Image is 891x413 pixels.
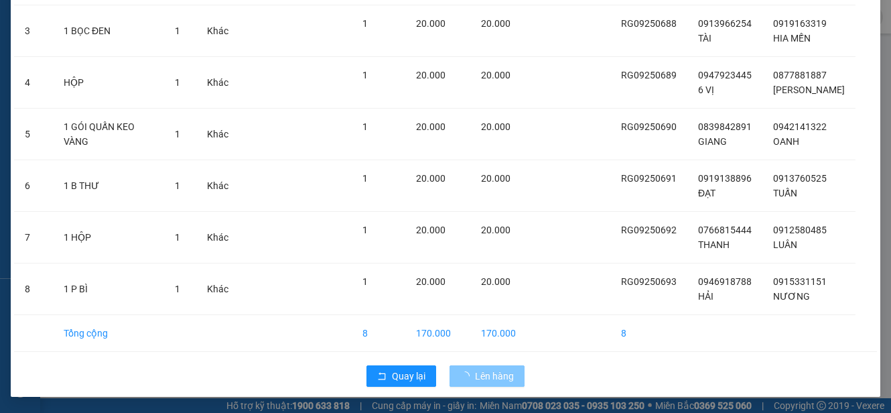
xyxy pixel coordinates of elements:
span: 20.000 [481,276,510,287]
span: 20.000 [481,70,510,80]
span: 20.000 [416,276,445,287]
td: 8 [352,315,406,352]
span: 1 [175,180,180,191]
td: 3 [14,5,53,57]
td: 1 B THƯ [53,160,164,212]
td: 1 HỘP [53,212,164,263]
span: 0877881887 [773,70,827,80]
span: 0913966254 [698,18,752,29]
td: Khác [196,57,239,109]
td: 5 [14,109,53,160]
span: LUÂN [773,239,797,250]
td: 7 [14,212,53,263]
span: 1 [362,121,368,132]
span: 1 [175,129,180,139]
span: 0942141322 [773,121,827,132]
td: 1 BỌC ĐEN [53,5,164,57]
td: Khác [196,109,239,160]
span: 1 [362,225,368,235]
span: Lên hàng [475,369,514,383]
span: RG09250691 [621,173,677,184]
span: 1 [175,25,180,36]
span: 1 [362,276,368,287]
span: RG09250692 [621,225,677,235]
span: Quay lại [392,369,425,383]
span: NƯƠNG [773,291,810,302]
span: HIA MẾN [773,33,811,44]
td: Khác [196,212,239,263]
span: 0913760525 [773,173,827,184]
span: 1 [175,284,180,294]
td: Khác [196,263,239,315]
span: 20.000 [481,225,510,235]
span: THANH [698,239,730,250]
span: 6 VỊ [698,84,714,95]
span: 20.000 [481,121,510,132]
span: 0915331151 [773,276,827,287]
td: 8 [610,315,687,352]
button: Lên hàng [450,365,525,387]
td: Khác [196,5,239,57]
span: 20.000 [481,18,510,29]
td: 6 [14,160,53,212]
span: TUẤN [773,188,797,198]
span: 0946918788 [698,276,752,287]
span: 20.000 [416,225,445,235]
span: 0947923445 [698,70,752,80]
span: 20.000 [416,18,445,29]
span: 20.000 [416,121,445,132]
span: RG09250688 [621,18,677,29]
span: HẢI [698,291,713,302]
span: rollback [377,371,387,382]
button: rollbackQuay lại [366,365,436,387]
td: 170.000 [405,315,470,352]
td: 1 GÓI QUẤN KEO VÀNG [53,109,164,160]
span: 0912580485 [773,225,827,235]
span: 1 [362,173,368,184]
span: 0919163319 [773,18,827,29]
td: Khác [196,160,239,212]
td: Tổng cộng [53,315,164,352]
span: 1 [362,70,368,80]
td: 4 [14,57,53,109]
td: HỘP [53,57,164,109]
span: RG09250690 [621,121,677,132]
span: 20.000 [416,70,445,80]
span: 20.000 [416,173,445,184]
span: 0839842891 [698,121,752,132]
span: 1 [175,77,180,88]
span: RG09250689 [621,70,677,80]
td: 8 [14,263,53,315]
td: 1 P BÌ [53,263,164,315]
span: ĐẠT [698,188,715,198]
span: RG09250693 [621,276,677,287]
span: loading [460,371,475,381]
span: OANH [773,136,799,147]
span: 1 [175,232,180,243]
span: 0919138896 [698,173,752,184]
span: 20.000 [481,173,510,184]
span: GIANG [698,136,727,147]
span: TÀI [698,33,711,44]
span: 1 [362,18,368,29]
span: 0766815444 [698,225,752,235]
span: [PERSON_NAME] [773,84,845,95]
td: 170.000 [470,315,527,352]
